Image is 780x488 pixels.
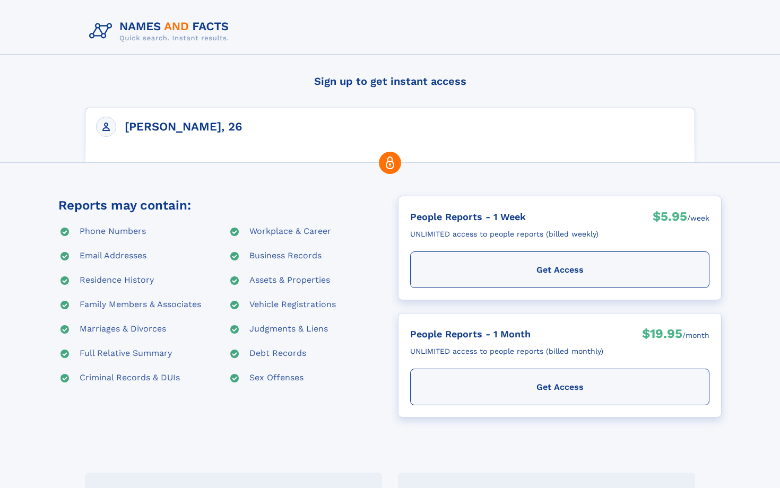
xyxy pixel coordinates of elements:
div: Get Access [410,251,709,288]
div: Vehicle Registrations [249,299,336,311]
img: Logo Names and Facts [85,17,238,46]
div: Get Access [410,369,709,405]
div: People Reports - 1 Week [410,208,599,225]
div: /week [687,208,709,228]
h4: Sign up to get instant access [85,65,695,97]
div: Sex Offenses [249,372,304,385]
div: People Reports - 1 Month [410,325,603,343]
div: Family Members & Associates [80,299,201,311]
div: Judgments & Liens [249,323,328,336]
div: Assets & Properties [249,274,330,287]
div: Workplace & Career [249,225,331,238]
div: Criminal Records & DUIs [80,372,180,385]
div: Phone Numbers [80,225,146,238]
div: Marriages & Divorces [80,323,166,336]
div: Business Records [249,250,322,263]
div: UNLIMITED access to people reports (billed monthly) [410,343,603,360]
div: $19.95 [642,325,682,345]
div: UNLIMITED access to people reports (billed weekly) [410,225,599,243]
div: Reports may contain: [58,196,191,215]
div: Full Relative Summary [80,347,172,360]
div: /month [682,325,709,345]
div: Debt Records [249,347,306,360]
div: $5.95 [653,208,687,228]
div: Residence History [80,274,154,287]
div: Email Addresses [80,250,146,263]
